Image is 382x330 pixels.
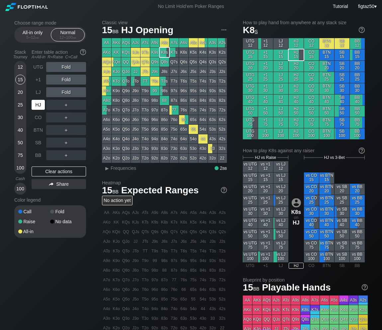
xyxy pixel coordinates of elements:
div: T3o [141,144,150,153]
div: Q7s [169,57,179,67]
div: Q4s [198,57,208,67]
div: 82o [160,154,169,163]
div: CO 100 [304,128,319,139]
div: +1 [32,75,45,85]
div: HJ 50 [289,106,304,117]
div: Raise [18,219,50,224]
div: JJ [131,67,140,76]
div: BTN 12 [319,38,334,49]
div: Q9s [150,57,159,67]
div: J6o [131,115,140,124]
div: 73o [169,144,179,153]
div: All-in only [17,29,48,41]
div: 54s [198,125,208,134]
div: +1 25 [258,72,273,83]
span: 15 [101,25,120,36]
div: 65o [179,125,188,134]
div: K7s [169,48,179,57]
span: HJ Opening [120,25,174,36]
div: K6s [179,48,188,57]
div: QJs [131,57,140,67]
div: UTG 40 [243,95,258,105]
div: 88 [160,96,169,105]
img: help.32db89a4.svg [79,48,87,56]
div: K3s [208,48,217,57]
div: UTG 30 [243,83,258,94]
div: BTN 30 [319,83,334,94]
div: J7s [169,67,179,76]
div: 98o [150,96,159,105]
div: K4o [112,134,121,144]
div: UTG 75 [243,117,258,128]
div: 5 – 12 [19,35,47,40]
div: 86o [160,115,169,124]
div: Enter table action [32,47,86,62]
div: 92o [150,154,159,163]
div: BTN [32,125,45,135]
div: T7s [169,77,179,86]
div: BB 40 [350,95,365,105]
div: 54o [189,134,198,144]
div: 64s [198,115,208,124]
div: ＋ [46,112,86,122]
img: help.32db89a4.svg [358,26,365,33]
div: T9s [150,77,159,86]
div: A6s [179,38,188,47]
div: ＋ [46,150,86,160]
div: BTN 40 [319,95,334,105]
div: T5s [189,77,198,86]
img: help.32db89a4.svg [220,186,228,194]
div: T8o [141,96,150,105]
div: 30 [15,112,25,122]
div: A4s [198,38,208,47]
div: CO 12 [304,38,319,49]
div: 97s [169,86,179,96]
div: J3s [208,67,217,76]
div: J5o [131,125,140,134]
div: A3s [208,38,217,47]
div: No data [50,219,82,224]
div: K5s [189,48,198,57]
div: HJ 40 [289,95,304,105]
div: K5o [112,125,121,134]
div: ATo [102,77,111,86]
div: 92s [218,86,227,96]
div: BB 15 [350,49,365,60]
div: Q5s [189,57,198,67]
div: Call [18,209,50,214]
div: T9o [141,86,150,96]
div: 83s [208,96,217,105]
div: AQs [121,38,131,47]
h2: Classic view [102,20,227,25]
div: 12 [15,62,25,72]
div: LJ 20 [273,61,288,72]
div: J8s [160,67,169,76]
div: BTN 75 [319,117,334,128]
div: 73s [208,105,217,115]
div: 72s [218,105,227,115]
div: 96o [150,115,159,124]
div: KK [112,48,121,57]
div: A8s [160,38,169,47]
div: SB 12 [334,38,349,49]
div: A5o [102,125,111,134]
div: 50 [15,138,25,148]
div: 94o [150,134,159,144]
div: 62s [218,115,227,124]
div: 84s [198,96,208,105]
div: CO [32,112,45,122]
div: AQo [102,57,111,67]
div: LJ 50 [273,106,288,117]
div: SB 20 [334,61,349,72]
div: Q9o [121,86,131,96]
img: help.32db89a4.svg [361,284,368,291]
div: BB 25 [350,72,365,83]
div: UTG 12 [243,38,258,49]
div: BTN 25 [319,72,334,83]
div: AKs [112,38,121,47]
div: BTN 15 [319,49,334,60]
div: SB [32,138,45,148]
div: 15 [15,75,25,85]
div: UTG 100 [243,128,258,139]
div: 96s [179,86,188,96]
